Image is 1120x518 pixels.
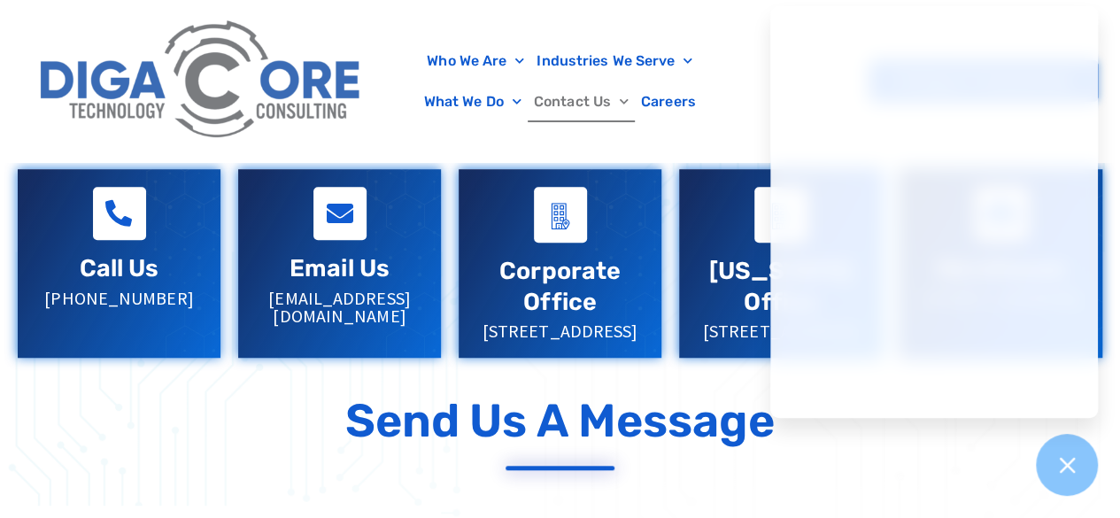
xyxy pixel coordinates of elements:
[476,322,644,340] p: [STREET_ADDRESS]
[697,322,864,340] p: [STREET_ADDRESS]
[80,254,159,282] a: Call Us
[313,187,367,240] a: Email Us
[35,290,203,307] p: [PHONE_NUMBER]
[499,257,621,316] a: Corporate Office
[290,254,390,282] a: Email Us
[709,257,853,316] a: [US_STATE] Office
[528,81,635,122] a: Contact Us
[93,187,146,240] a: Call Us
[381,41,739,122] nav: Menu
[31,9,372,153] img: Digacore Logo
[534,187,587,242] a: Corporate Office
[635,81,702,122] a: Careers
[754,187,807,242] a: Virginia Office
[530,41,699,81] a: Industries We Serve
[421,41,530,81] a: Who We Are
[256,290,423,325] p: [EMAIL_ADDRESS][DOMAIN_NAME]
[770,6,1098,418] iframe: Chatgenie Messenger
[345,393,776,448] p: Send Us a Message
[418,81,528,122] a: What We Do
